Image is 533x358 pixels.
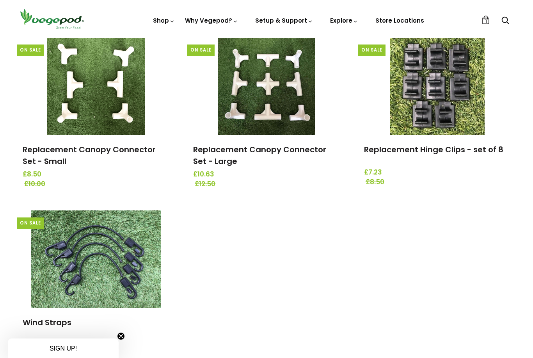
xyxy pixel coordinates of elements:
a: Replacement Canopy Connector Set - Small [23,144,156,167]
a: Wind Straps [23,317,71,328]
span: 1 [485,18,487,25]
a: Replacement Hinge Clips - set of 8 [364,144,503,155]
a: Why Vegepod? [185,16,238,25]
a: Search [501,17,509,25]
button: Close teaser [117,332,125,340]
a: Store Locations [375,16,424,25]
img: Vegepod [17,8,87,30]
span: £8.50 [366,177,512,187]
img: Replacement Canopy Connector Set - Large [218,37,315,135]
span: £8.50 [23,169,169,180]
img: Replacement Canopy Connector Set - Small [47,37,145,135]
span: £10.63 [193,169,339,180]
a: Setup & Support [255,16,313,25]
a: Explore [330,16,358,25]
span: £7.23 [364,167,510,178]
a: Replacement Canopy Connector Set - Large [193,144,326,167]
a: Shop [153,16,175,25]
span: £12.50 [195,179,341,189]
span: £10.00 [24,179,171,189]
div: SIGN UP!Close teaser [8,338,119,358]
img: Replacement Hinge Clips - set of 8 [390,37,485,135]
span: SIGN UP! [50,345,77,352]
img: Wind Straps [31,210,161,308]
a: 1 [481,16,490,24]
